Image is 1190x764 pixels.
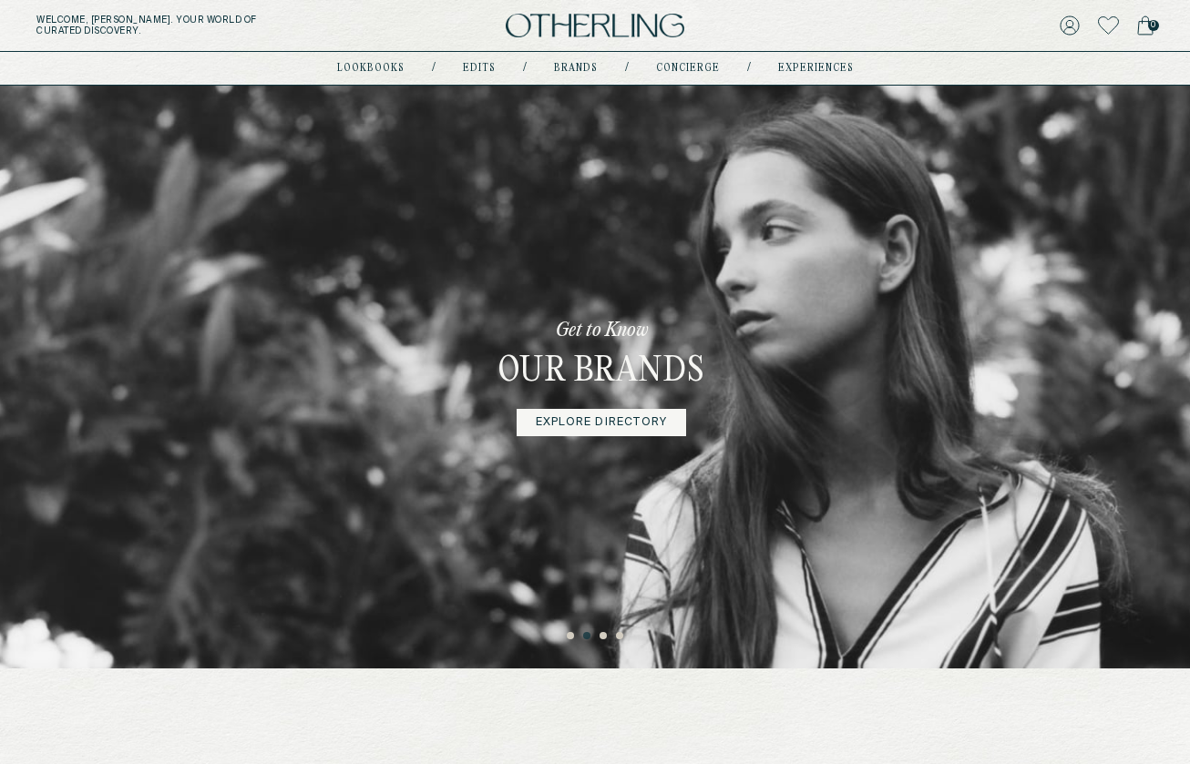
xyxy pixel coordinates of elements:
button: 4 [616,632,625,641]
a: Edits [463,64,496,73]
a: Brands [554,64,598,73]
div: / [747,61,751,76]
img: logo [506,14,684,38]
span: 0 [1148,20,1159,31]
a: Explore Directory [517,409,686,436]
button: 2 [583,632,592,641]
h3: Our Brands [498,351,705,394]
div: / [625,61,629,76]
a: lookbooks [337,64,405,73]
h5: Welcome, [PERSON_NAME] . Your world of curated discovery. [36,15,372,36]
a: experiences [778,64,854,73]
a: 0 [1137,13,1154,38]
div: / [523,61,527,76]
button: 1 [567,632,576,641]
p: Get to Know [556,318,648,343]
a: concierge [656,64,720,73]
div: / [432,61,436,76]
button: 3 [600,632,609,641]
